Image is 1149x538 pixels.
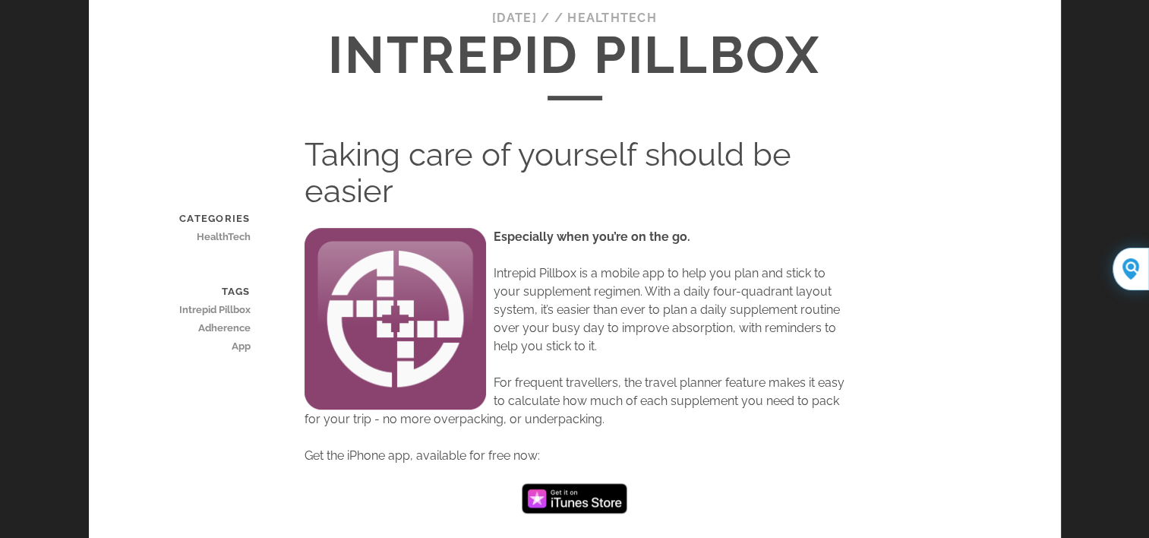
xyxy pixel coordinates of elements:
span: [DATE] [492,11,537,25]
span: Tags [143,283,251,301]
p: Intrepid Pillbox is a mobile app to help you plan and stick to your supplement regimen. With a da... [305,264,844,356]
p: Get the iPhone app, available for free now: [305,447,844,465]
a: Adherence [143,319,251,337]
span: Categories [143,210,251,228]
strong: Especially when you’re on the go. [494,229,690,244]
span: / [541,11,550,25]
img: Get it on iTunes Store [522,483,628,514]
a: App [143,337,251,356]
h1: Taking care of yourself should be easier [305,137,844,210]
span: / [554,11,563,25]
p: For frequent travellers, the travel planner feature makes it easy to calculate how much of each s... [305,374,844,429]
a: HealthTech [143,228,251,246]
img: Intrepid Pillbox App Logo [305,228,494,410]
a: Intrepid Pillbox [143,301,251,319]
a: HealthTech [567,11,657,25]
h1: Intrepid Pillbox [197,27,953,82]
